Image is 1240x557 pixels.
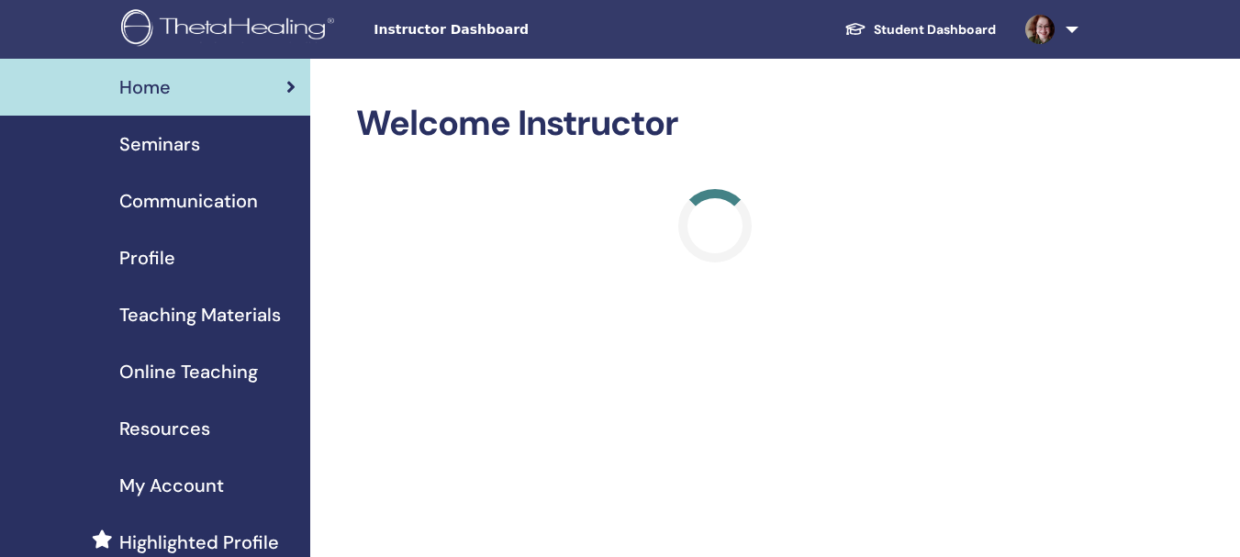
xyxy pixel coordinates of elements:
[830,13,1011,47] a: Student Dashboard
[119,358,258,385] span: Online Teaching
[119,244,175,272] span: Profile
[119,301,281,329] span: Teaching Materials
[119,415,210,442] span: Resources
[844,21,866,37] img: graduation-cap-white.svg
[119,187,258,215] span: Communication
[119,73,171,101] span: Home
[119,130,200,158] span: Seminars
[356,103,1075,145] h2: Welcome Instructor
[119,529,279,556] span: Highlighted Profile
[121,9,341,50] img: logo.png
[1025,15,1055,44] img: default.jpg
[119,472,224,499] span: My Account
[374,20,649,39] span: Instructor Dashboard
